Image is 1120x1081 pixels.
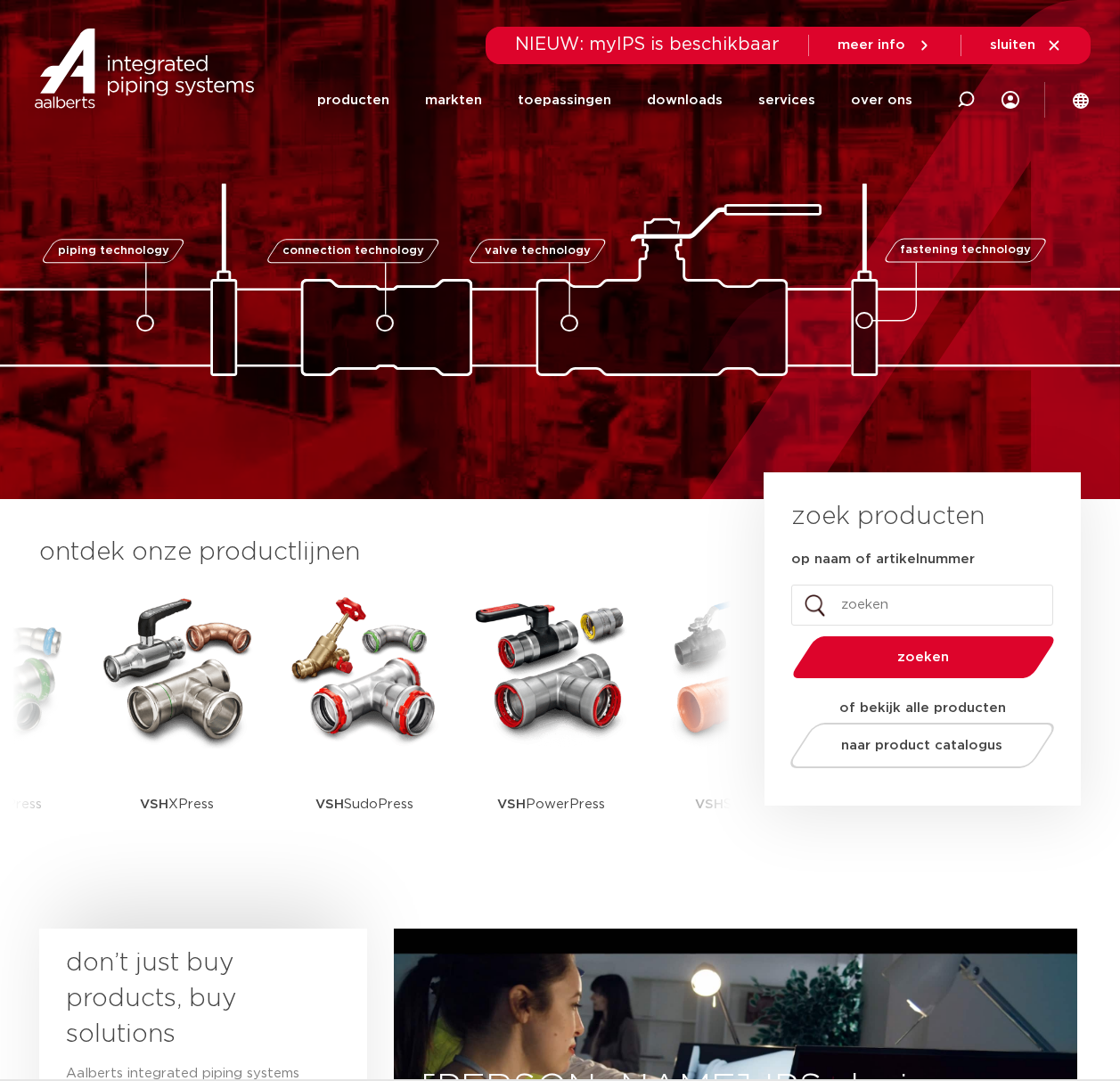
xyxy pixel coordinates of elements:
[841,739,1002,752] span: naar product catalogus
[425,64,482,136] a: markten
[838,38,905,52] span: meer info
[990,38,1035,52] span: sluiten
[140,798,168,811] strong: VSH
[284,588,445,860] a: VSHSudoPress
[97,588,258,860] a: VSHXPress
[317,64,912,136] nav: Menu
[658,588,819,860] a: VSHShurjoint
[990,37,1062,53] a: sluiten
[140,749,214,860] p: XPress
[758,64,815,136] a: services
[791,585,1053,626] input: zoeken
[695,798,724,811] strong: VSH
[838,651,1009,664] span: zoeken
[315,798,344,811] strong: VSH
[317,64,389,136] a: producten
[497,749,605,860] p: PowerPress
[518,64,611,136] a: toepassingen
[785,723,1059,768] a: naar product catalogus
[471,588,632,860] a: VSHPowerPress
[282,245,423,257] span: connection technology
[315,749,413,860] p: SudoPress
[791,499,985,535] h3: zoek producten
[485,245,591,257] span: valve technology
[838,37,932,53] a: meer info
[900,245,1031,257] span: fastening technology
[695,749,781,860] p: Shurjoint
[851,64,912,136] a: over ons
[1001,64,1019,136] div: my IPS
[497,798,526,811] strong: VSH
[58,245,169,257] span: piping technology
[791,551,975,569] label: op naam of artikelnummer
[66,946,308,1052] h3: don’t just buy products, buy solutions
[785,635,1061,680] button: zoeken
[839,701,1006,715] strong: of bekijk alle producten
[515,36,780,53] span: NIEUW: myIPS is beschikbaar
[647,64,723,136] a: downloads
[39,535,704,570] h3: ontdek onze productlijnen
